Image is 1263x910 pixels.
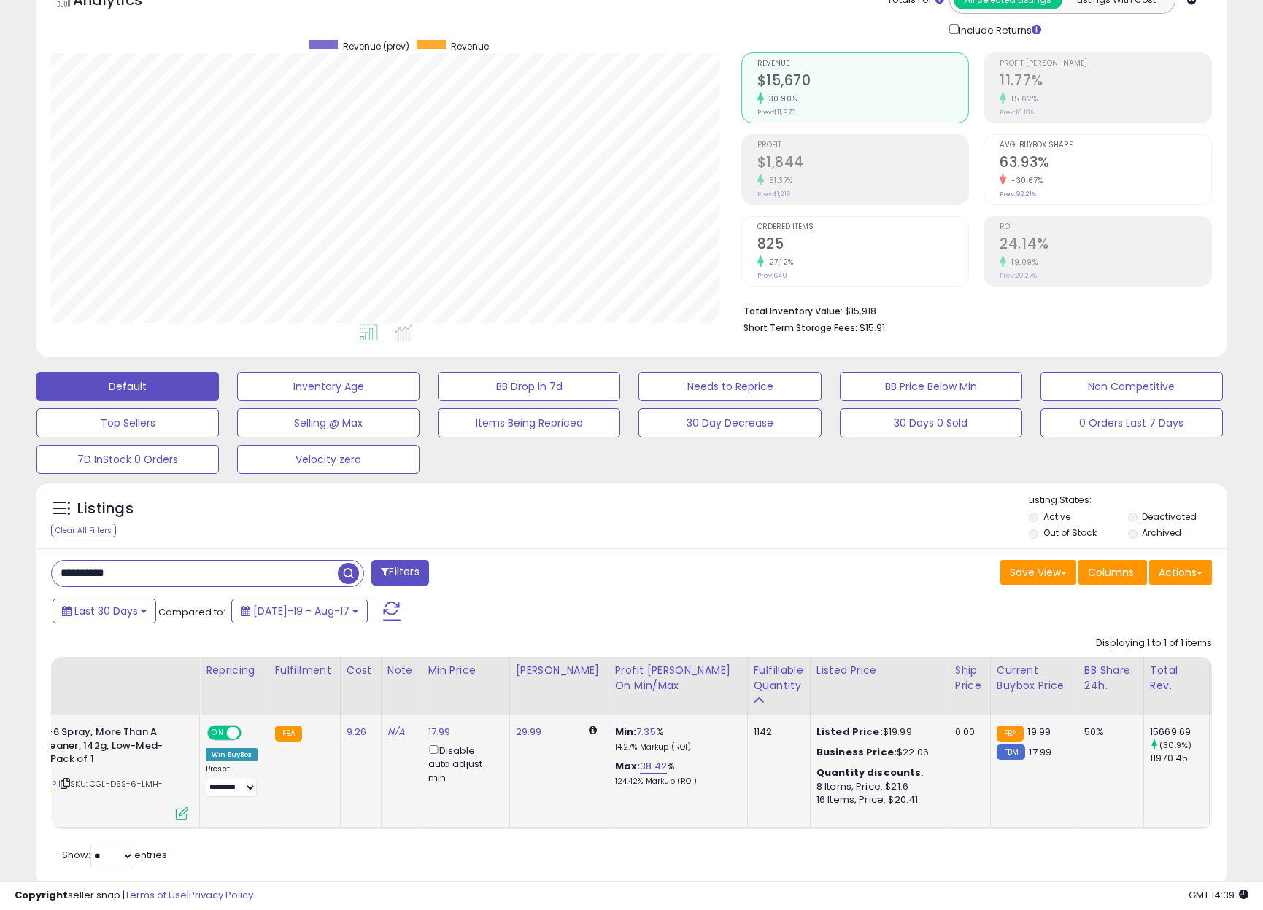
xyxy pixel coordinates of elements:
[757,236,969,255] h2: 825
[609,657,747,715] th: The percentage added to the cost of goods (COGS) that forms the calculator for Min & Max prices.
[1149,560,1212,585] button: Actions
[1029,494,1227,507] p: Listing States:
[743,301,1201,319] li: $15,918
[1000,154,1211,174] h2: 63.93%
[816,766,938,779] div: :
[743,322,857,334] b: Short Term Storage Fees:
[615,759,641,773] b: Max:
[757,190,790,198] small: Prev: $1,218
[816,745,897,759] b: Business Price:
[516,663,603,678] div: [PERSON_NAME]
[757,271,787,280] small: Prev: 649
[638,372,821,401] button: Needs to Reprice
[816,663,943,678] div: Listed Price
[615,725,637,739] b: Min:
[764,175,793,186] small: 51.37%
[757,72,969,92] h2: $15,670
[1006,175,1043,186] small: -30.67%
[1000,560,1076,585] button: Save View
[816,725,883,739] b: Listed Price:
[840,408,1022,437] button: 30 Days 0 Sold
[816,726,938,739] div: $19.99
[840,372,1022,401] button: BB Price Below Min
[438,372,620,401] button: BB Drop in 7d
[1043,526,1097,539] label: Out of Stock
[51,524,116,537] div: Clear All Filters
[343,40,409,52] span: Revenue (prev)
[428,725,451,739] a: 17.99
[428,663,503,678] div: Min Price
[1000,60,1211,68] span: Profit [PERSON_NAME]
[15,888,68,902] strong: Copyright
[387,663,416,678] div: Note
[1142,526,1181,539] label: Archived
[36,445,219,474] button: 7D InStock 0 Orders
[615,663,741,693] div: Profit [PERSON_NAME] on Min/Max
[636,725,656,739] a: 7.35
[387,725,405,739] a: N/A
[640,759,667,774] a: 38.42
[1142,510,1197,523] label: Deactivated
[1000,223,1211,231] span: ROI
[189,888,253,902] a: Privacy Policy
[997,726,1024,742] small: FBA
[516,725,542,739] a: 29.99
[428,742,498,785] div: Disable auto adjust min
[1000,190,1036,198] small: Prev: 92.21%
[206,663,263,678] div: Repricing
[1040,408,1223,437] button: 0 Orders Last 7 Days
[237,408,420,437] button: Selling @ Max
[36,372,219,401] button: Default
[757,223,969,231] span: Ordered Items
[816,746,938,759] div: $22.06
[1088,565,1134,580] span: Columns
[206,748,258,761] div: Win BuyBox
[743,305,843,317] b: Total Inventory Value:
[754,726,799,739] div: 1142
[816,780,938,793] div: 8 Items, Price: $21.6
[347,725,367,739] a: 9.26
[1150,663,1203,693] div: Total Rev.
[1000,108,1034,117] small: Prev: 10.18%
[253,604,349,618] span: [DATE]-19 - Aug-17
[1040,372,1223,401] button: Non Competitive
[1000,72,1211,92] h2: 11.77%
[615,760,736,787] div: %
[1078,560,1147,585] button: Columns
[754,663,804,693] div: Fulfillable Quantity
[997,744,1025,760] small: FBM
[955,663,984,693] div: Ship Price
[438,408,620,437] button: Items Being Repriced
[816,793,938,806] div: 16 Items, Price: $20.41
[938,21,1059,38] div: Include Returns
[53,599,156,623] button: Last 30 Days
[15,889,253,903] div: seller snap | |
[1006,93,1038,104] small: 15.62%
[816,766,922,779] b: Quantity discounts
[757,60,969,68] span: Revenue
[77,499,134,519] h5: Listings
[1000,141,1211,149] span: Avg. Buybox Share
[764,93,797,104] small: 30.90%
[239,727,263,739] span: OFF
[62,848,167,862] span: Show: entries
[1150,752,1209,765] div: 11970.45
[237,445,420,474] button: Velocity zero
[237,372,420,401] button: Inventory Age
[231,599,368,623] button: [DATE]-19 - Aug-17
[1029,745,1051,759] span: 17.99
[125,888,187,902] a: Terms of Use
[1084,663,1138,693] div: BB Share 24h.
[1189,888,1248,902] span: 2025-09-17 14:39 GMT
[997,663,1072,693] div: Current Buybox Price
[1000,271,1037,280] small: Prev: 20.27%
[1043,510,1070,523] label: Active
[1006,257,1038,268] small: 19.09%
[371,560,428,586] button: Filters
[1159,739,1191,751] small: (30.9%)
[638,408,821,437] button: 30 Day Decrease
[757,141,969,149] span: Profit
[451,40,489,52] span: Revenue
[275,726,302,742] small: FBA
[615,777,736,787] p: 124.42% Markup (ROI)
